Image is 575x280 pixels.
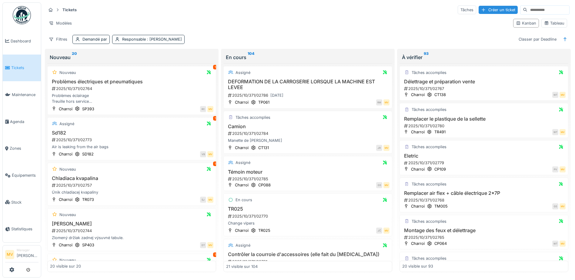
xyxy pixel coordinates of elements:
[51,182,213,188] div: 2025/10/371/02757
[5,248,38,262] a: MV Manager[PERSON_NAME]
[50,144,213,150] div: Air is leaking from the air bags
[200,151,206,157] div: VB
[236,242,250,248] div: Assigné
[248,54,254,61] sup: 104
[412,181,446,187] div: Tâches accomplies
[424,54,429,61] sup: 93
[59,106,72,112] div: Charroi
[17,248,38,261] li: [PERSON_NAME]
[376,145,382,151] div: JR
[402,116,566,122] h3: Remplacer le plastique de la sellette
[402,228,566,233] h3: Montage des feux et délettrage
[3,216,41,243] a: Statistiques
[402,54,566,61] div: À vérifier
[552,92,558,98] div: WT
[516,20,536,26] div: Kanban
[235,228,249,233] div: Charroi
[458,5,476,14] div: Tâches
[376,99,382,105] div: RM
[59,70,76,75] div: Nouveau
[207,106,213,112] div: MV
[411,166,425,172] div: Charroi
[516,35,559,44] div: Classer par Deadline
[236,70,250,75] div: Assigné
[50,54,214,61] div: Nouveau
[72,54,77,61] sup: 20
[412,144,446,150] div: Tâches accomplies
[402,79,566,85] h3: Délettrage et préparation vente
[12,92,38,98] span: Maintenance
[50,189,213,195] div: Únik chladiacej kvapaliny
[60,7,79,13] strong: Tickets
[403,160,566,166] div: 2025/10/371/02779
[227,92,389,99] div: 2025/10/371/02786
[10,119,38,125] span: Agenda
[434,129,446,135] div: TR491
[5,250,14,259] li: MV
[3,81,41,108] a: Maintenance
[258,99,269,105] div: TP061
[213,65,217,69] div: 1
[411,92,425,98] div: Charroi
[3,135,41,162] a: Zones
[50,175,213,181] h3: Chladiaca kvapalina
[226,79,389,90] h3: DEFORMATION DE LA CARROSERIE LORSQUE LA MACHINE EST LEVEE
[434,203,448,209] div: TM005
[200,242,206,248] div: DT
[411,203,425,209] div: Charroi
[235,99,249,105] div: Charroi
[50,221,213,227] h3: [PERSON_NAME]
[227,213,389,219] div: 2025/10/371/02770
[236,197,252,203] div: En cours
[227,131,389,136] div: 2025/10/371/02784
[59,151,72,157] div: Charroi
[12,172,38,178] span: Équipements
[82,197,94,202] div: TR073
[207,151,213,157] div: MV
[403,123,566,129] div: 2025/10/371/02780
[213,116,217,121] div: 1
[51,228,213,234] div: 2025/10/371/02744
[552,129,558,135] div: WT
[59,166,76,172] div: Nouveau
[59,242,72,248] div: Charroi
[200,106,206,112] div: RC
[270,92,283,98] div: [DATE]
[376,182,382,188] div: GS
[560,92,566,98] div: MV
[3,162,41,189] a: Équipements
[146,37,182,42] span: : [PERSON_NAME]
[59,121,74,127] div: Assigné
[11,38,38,44] span: Dashboard
[402,263,433,269] div: 20 visible sur 93
[402,190,566,196] h3: Remplacer air flex + câble électrique 2*7P
[50,235,213,241] div: Zlomený držiak zadnej výsuvné tabule.
[560,166,566,172] div: MV
[434,241,447,246] div: CP064
[552,166,558,172] div: PV
[560,203,566,209] div: MV
[412,70,446,75] div: Tâches accomplies
[383,99,389,105] div: MV
[412,107,446,112] div: Tâches accomplies
[227,176,389,182] div: 2025/10/371/02785
[560,129,566,135] div: MV
[235,182,249,188] div: Charroi
[213,162,217,166] div: 1
[411,129,425,135] div: Charroi
[434,166,446,172] div: CP109
[383,145,389,151] div: MV
[411,241,425,246] div: Charroi
[236,160,250,165] div: Assigné
[235,145,249,151] div: Charroi
[3,108,41,135] a: Agenda
[226,54,390,61] div: En cours
[560,241,566,247] div: MV
[46,35,70,44] div: Filtres
[403,197,566,203] div: 2025/10/371/02768
[3,55,41,82] a: Tickets
[59,212,76,218] div: Nouveau
[383,182,389,188] div: MV
[552,241,558,247] div: WT
[207,197,213,203] div: MV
